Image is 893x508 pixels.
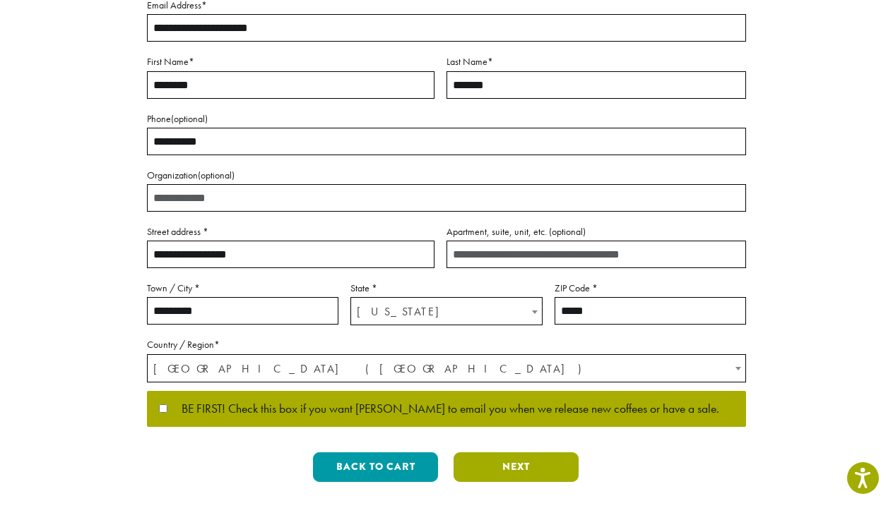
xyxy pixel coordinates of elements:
[147,53,434,71] label: First Name
[159,404,167,413] input: BE FIRST! Check this box if you want [PERSON_NAME] to email you when we release new coffees or ha...
[147,279,338,297] label: Town / City
[555,279,746,297] label: ZIP Code
[454,452,579,482] button: Next
[147,354,746,382] span: Country / Region
[171,112,208,125] span: (optional)
[148,355,745,382] span: United States (US)
[147,223,434,241] label: Street address
[446,53,746,71] label: Last Name
[147,167,746,184] label: Organization
[351,298,541,325] span: Washington
[167,403,719,416] span: BE FIRST! Check this box if you want [PERSON_NAME] to email you when we release new coffees or ha...
[549,225,586,238] span: (optional)
[198,169,235,181] span: (optional)
[313,452,438,482] button: Back to cart
[350,297,542,325] span: State
[350,279,542,297] label: State
[446,223,746,241] label: Apartment, suite, unit, etc.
